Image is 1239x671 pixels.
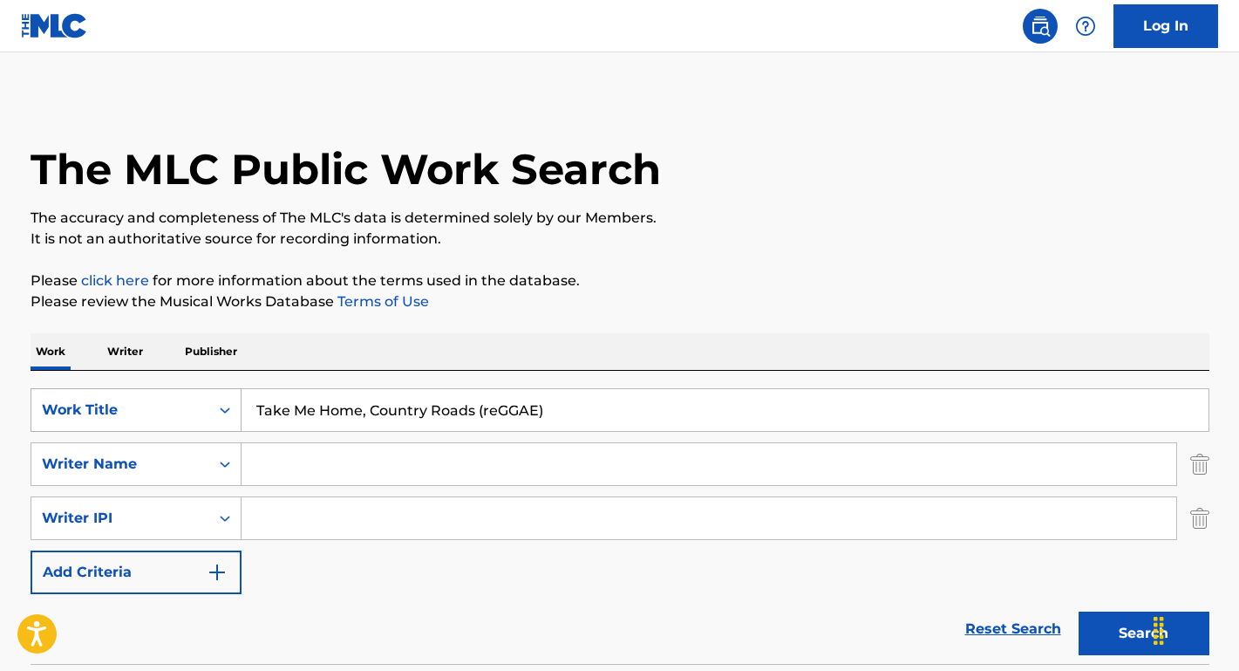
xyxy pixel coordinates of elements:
[21,13,88,38] img: MLC Logo
[31,143,661,195] h1: The MLC Public Work Search
[81,272,149,289] a: click here
[31,388,1209,664] form: Search Form
[1113,4,1218,48] a: Log In
[1079,612,1209,655] button: Search
[1152,587,1239,671] div: Widget de chat
[956,610,1070,648] a: Reset Search
[207,562,228,583] img: 9d2ae6d4665cec9f34b9.svg
[180,333,242,370] p: Publisher
[42,454,199,475] div: Writer Name
[334,293,429,310] a: Terms of Use
[42,508,199,529] div: Writer IPI
[31,291,1209,312] p: Please review the Musical Works Database
[102,333,148,370] p: Writer
[1190,442,1209,486] img: Delete Criterion
[31,229,1209,250] p: It is not an authoritative source for recording information.
[31,208,1209,229] p: The accuracy and completeness of The MLC's data is determined solely by our Members.
[31,270,1209,291] p: Please for more information about the terms used in the database.
[1023,9,1058,44] a: Public Search
[31,551,242,594] button: Add Criteria
[1145,605,1173,657] div: Glisser
[42,400,199,421] div: Work Title
[1152,587,1239,671] iframe: Chat Widget
[1075,16,1096,37] img: help
[1030,16,1051,37] img: search
[1190,496,1209,540] img: Delete Criterion
[1068,9,1103,44] div: Help
[31,333,71,370] p: Work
